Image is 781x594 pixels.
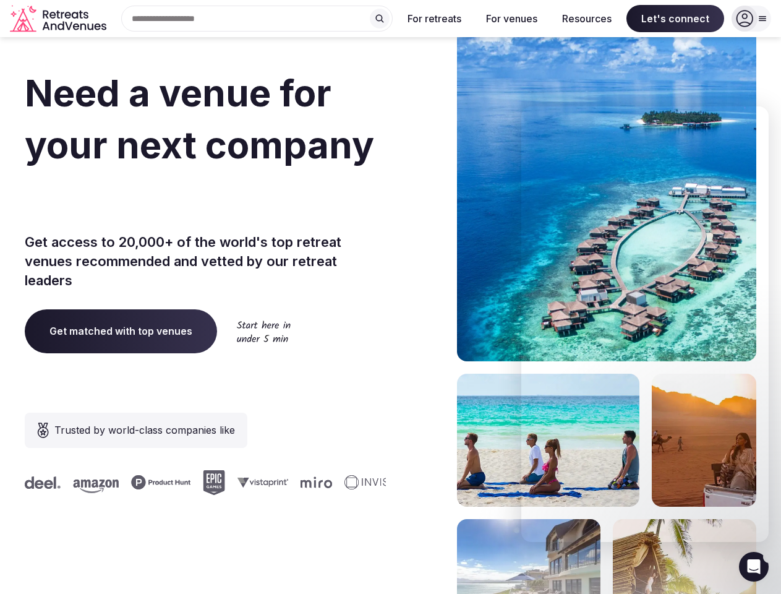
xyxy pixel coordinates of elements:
img: Start here in under 5 min [237,321,291,342]
a: Get matched with top venues [25,309,217,353]
iframe: Intercom live chat [521,106,769,542]
span: Trusted by world-class companies like [54,423,235,437]
svg: Miro company logo [280,476,311,488]
svg: Invisible company logo [323,475,391,490]
p: Get access to 20,000+ of the world's top retreat venues recommended and vetted by our retreat lea... [25,233,386,290]
button: Resources [552,5,621,32]
svg: Retreats and Venues company logo [10,5,109,33]
iframe: Intercom live chat [739,552,769,582]
img: yoga on tropical beach [457,374,639,507]
span: Let's connect [626,5,724,32]
span: Need a venue for your next company [25,71,374,167]
a: Visit the homepage [10,5,109,33]
button: For venues [476,5,547,32]
svg: Deel company logo [4,476,40,489]
svg: Vistaprint company logo [216,477,267,488]
button: For retreats [398,5,471,32]
svg: Epic Games company logo [182,470,204,495]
